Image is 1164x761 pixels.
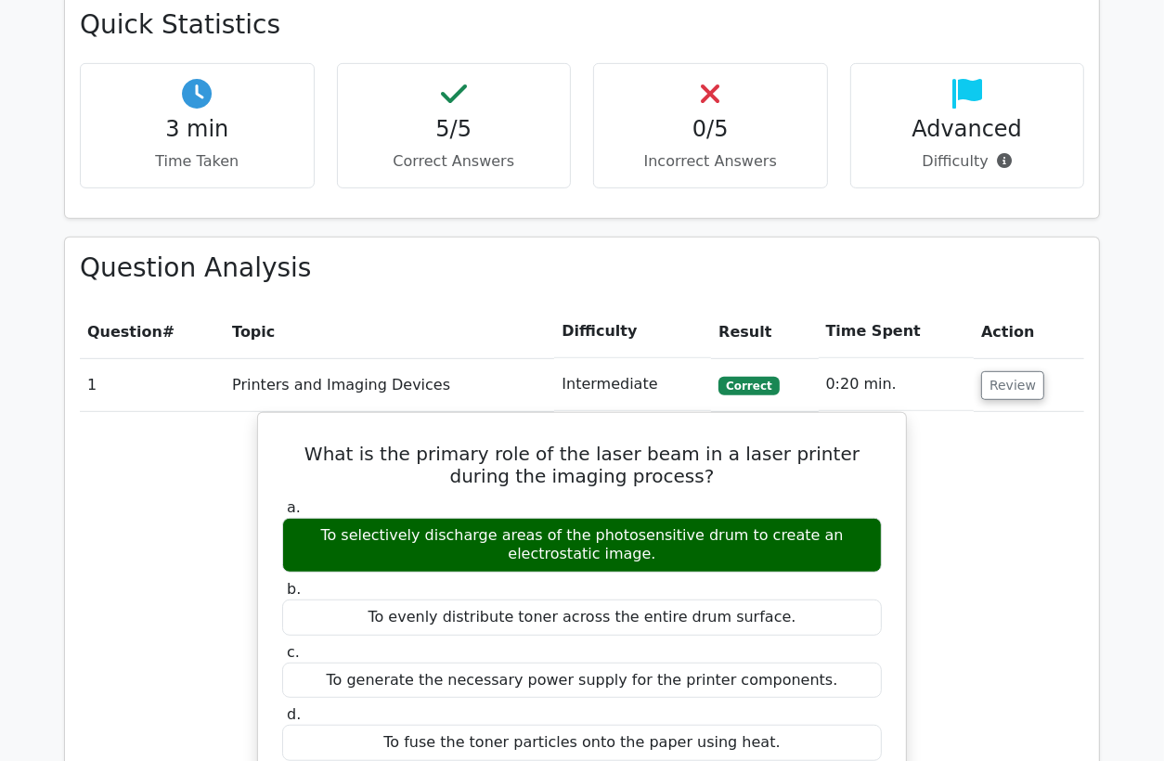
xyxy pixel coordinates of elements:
th: Time Spent [819,305,975,358]
th: Topic [225,305,554,358]
h3: Question Analysis [80,252,1084,284]
th: # [80,305,225,358]
td: 0:20 min. [819,358,975,411]
div: To evenly distribute toner across the entire drum surface. [282,600,882,636]
div: To selectively discharge areas of the photosensitive drum to create an electrostatic image. [282,518,882,574]
button: Review [981,371,1044,400]
p: Incorrect Answers [609,150,812,173]
h3: Quick Statistics [80,9,1084,41]
p: Difficulty [866,150,1069,173]
span: Correct [718,377,779,395]
td: Intermediate [554,358,711,411]
span: Question [87,323,162,341]
p: Correct Answers [353,150,556,173]
th: Action [974,305,1084,358]
span: d. [287,705,301,723]
td: Printers and Imaging Devices [225,358,554,411]
th: Difficulty [554,305,711,358]
h4: 3 min [96,116,299,143]
h5: What is the primary role of the laser beam in a laser printer during the imaging process? [280,443,884,487]
span: b. [287,580,301,598]
span: c. [287,643,300,661]
h4: Advanced [866,116,1069,143]
div: To fuse the toner particles onto the paper using heat. [282,725,882,761]
td: 1 [80,358,225,411]
h4: 0/5 [609,116,812,143]
span: a. [287,498,301,516]
div: To generate the necessary power supply for the printer components. [282,663,882,699]
h4: 5/5 [353,116,556,143]
th: Result [711,305,818,358]
p: Time Taken [96,150,299,173]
